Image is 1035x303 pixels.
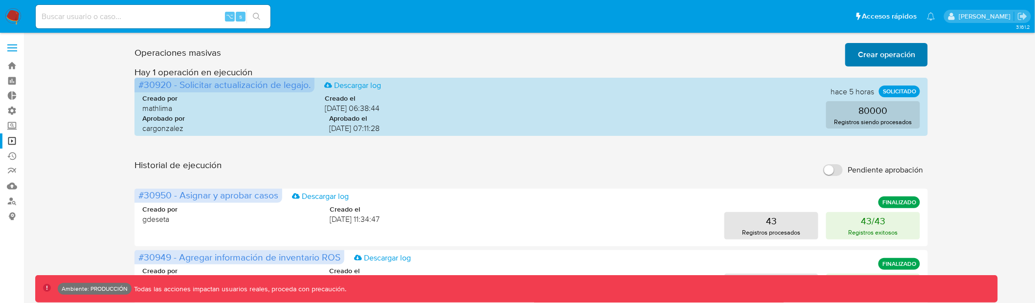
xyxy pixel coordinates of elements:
[862,11,917,22] span: Accesos rápidos
[62,287,128,291] p: Ambiente: PRODUCCIÓN
[239,12,242,21] span: s
[247,10,267,23] button: search-icon
[36,10,270,23] input: Buscar usuario o caso...
[927,12,935,21] a: Notificaciones
[959,12,1014,21] p: ramiro.carbonell@mercadolibre.com.co
[226,12,233,21] span: ⌥
[132,284,347,294] p: Todas las acciones impactan usuarios reales, proceda con precaución.
[1017,11,1028,22] a: Salir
